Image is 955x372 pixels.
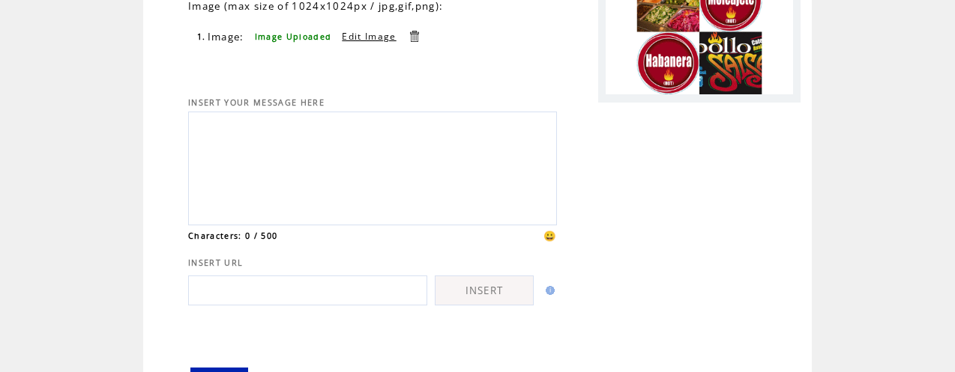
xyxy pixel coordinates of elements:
span: INSERT URL [188,257,243,268]
span: Characters: 0 / 500 [188,231,277,241]
a: Edit Image [342,30,396,43]
img: help.gif [541,286,555,295]
a: INSERT [435,275,534,305]
span: Image Uploaded [255,31,332,42]
span: INSERT YOUR MESSAGE HERE [188,97,325,108]
span: Image: [208,30,244,43]
a: Delete this item [407,29,421,43]
span: 1. [197,31,206,42]
span: 😀 [543,229,557,243]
